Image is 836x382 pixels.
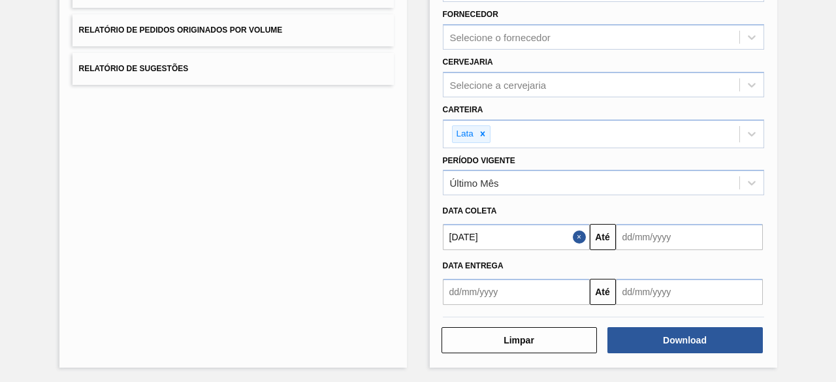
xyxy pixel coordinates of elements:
[72,14,394,46] button: Relatório de Pedidos Originados por Volume
[443,261,504,270] span: Data Entrega
[616,224,763,250] input: dd/mm/yyyy
[443,279,590,305] input: dd/mm/yyyy
[450,178,499,189] div: Último Mês
[443,206,497,215] span: Data coleta
[590,224,616,250] button: Até
[443,105,483,114] label: Carteira
[79,25,283,35] span: Relatório de Pedidos Originados por Volume
[443,224,590,250] input: dd/mm/yyyy
[443,10,498,19] label: Fornecedor
[450,32,551,43] div: Selecione o fornecedor
[443,156,515,165] label: Período Vigente
[72,53,394,85] button: Relatório de Sugestões
[573,224,590,250] button: Close
[450,79,547,90] div: Selecione a cervejaria
[616,279,763,305] input: dd/mm/yyyy
[79,64,189,73] span: Relatório de Sugestões
[590,279,616,305] button: Até
[443,57,493,67] label: Cervejaria
[453,126,475,142] div: Lata
[607,327,763,353] button: Download
[442,327,597,353] button: Limpar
